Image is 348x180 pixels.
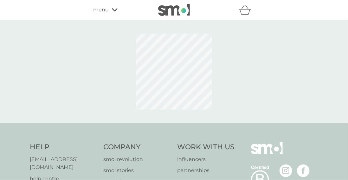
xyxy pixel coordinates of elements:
div: basket [239,3,255,16]
img: smol [251,142,283,164]
a: smol revolution [104,155,171,164]
a: influencers [177,155,235,164]
a: [EMAIL_ADDRESS][DOMAIN_NAME] [30,155,97,171]
span: menu [93,6,109,14]
img: smol [158,4,190,16]
h4: Help [30,142,97,152]
h4: Work With Us [177,142,235,152]
img: visit the smol Facebook page [297,164,310,177]
a: partnerships [177,166,235,175]
img: visit the smol Instagram page [280,164,292,177]
h4: Company [104,142,171,152]
a: smol stories [104,166,171,175]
